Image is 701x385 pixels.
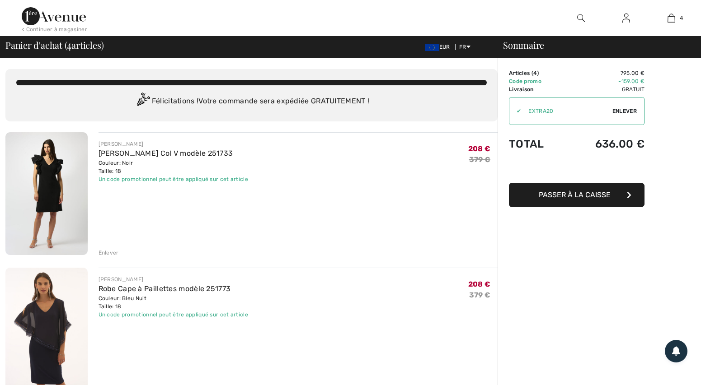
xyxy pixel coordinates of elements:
[509,183,645,207] button: Passer à la caisse
[99,249,119,257] div: Enlever
[533,70,537,76] span: 4
[425,44,454,50] span: EUR
[22,25,87,33] div: < Continuer à magasiner
[521,97,612,125] input: Code promo
[649,13,693,23] a: 4
[67,38,71,50] span: 4
[565,85,645,93] td: Gratuit
[509,69,565,77] td: Articles ( )
[468,144,491,153] span: 208 €
[16,93,487,111] div: Félicitations ! Votre commande sera expédiée GRATUITEMENT !
[509,77,565,85] td: Code promo
[5,132,88,255] img: Robe Fourreau Col V modèle 251733
[565,69,645,77] td: 795.00 €
[22,7,86,25] img: 1ère Avenue
[459,44,470,50] span: FR
[99,140,249,148] div: [PERSON_NAME]
[622,13,630,23] img: Mes infos
[99,294,249,311] div: Couleur: Bleu Nuit Taille: 18
[99,275,249,283] div: [PERSON_NAME]
[565,129,645,159] td: 636.00 €
[468,280,491,288] span: 208 €
[99,175,249,183] div: Un code promotionnel peut être appliqué sur cet article
[577,13,585,23] img: recherche
[425,44,439,51] img: Euro
[492,41,696,50] div: Sommaire
[99,149,233,158] a: [PERSON_NAME] Col V modèle 251733
[668,13,675,23] img: Mon panier
[509,107,521,115] div: ✔
[5,41,104,50] span: Panier d'achat ( articles)
[509,159,645,180] iframe: PayPal
[99,311,249,319] div: Un code promotionnel peut être appliqué sur cet article
[99,284,231,293] a: Robe Cape à Paillettes modèle 251773
[134,93,152,111] img: Congratulation2.svg
[469,291,491,299] s: 379 €
[99,159,249,175] div: Couleur: Noir Taille: 18
[612,107,637,115] span: Enlever
[565,77,645,85] td: -159.00 €
[615,13,637,24] a: Se connecter
[509,129,565,159] td: Total
[539,190,611,199] span: Passer à la caisse
[680,14,683,22] span: 4
[469,155,491,164] s: 379 €
[509,85,565,93] td: Livraison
